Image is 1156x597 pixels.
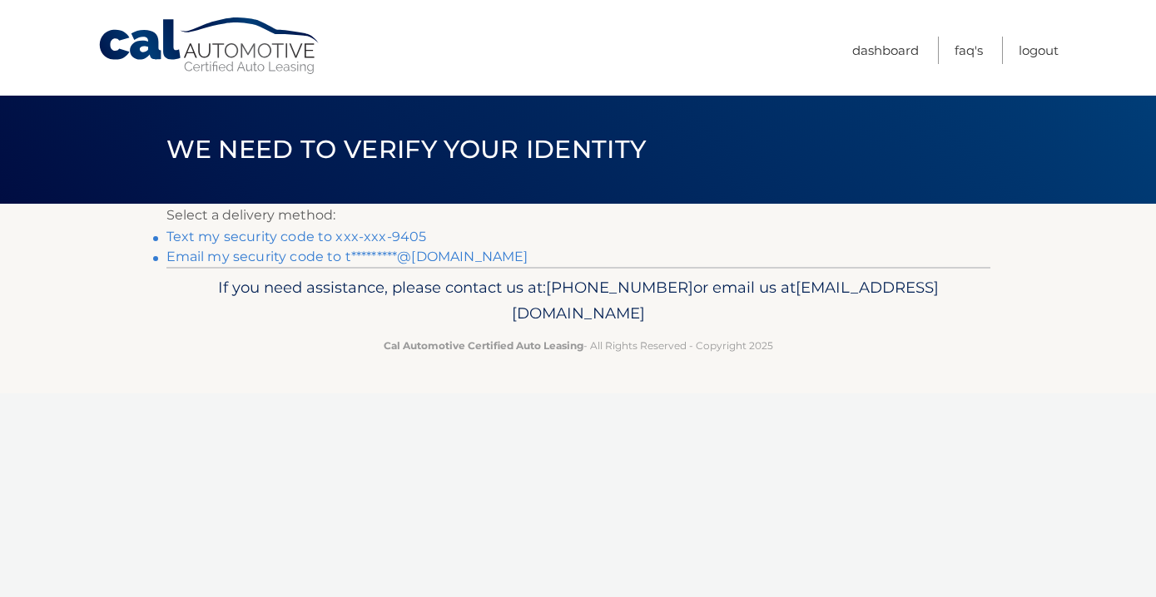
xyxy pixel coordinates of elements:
p: Select a delivery method: [166,204,990,227]
span: We need to verify your identity [166,134,647,165]
p: - All Rights Reserved - Copyright 2025 [177,337,980,354]
strong: Cal Automotive Certified Auto Leasing [384,339,583,352]
p: If you need assistance, please contact us at: or email us at [177,274,980,328]
a: FAQ's [955,37,983,64]
a: Dashboard [852,37,919,64]
a: Cal Automotive [97,17,322,76]
span: [PHONE_NUMBER] [546,278,693,297]
a: Email my security code to t*********@[DOMAIN_NAME] [166,249,528,264]
a: Text my security code to xxx-xxx-9405 [166,229,427,244]
a: Logout [1019,37,1059,64]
